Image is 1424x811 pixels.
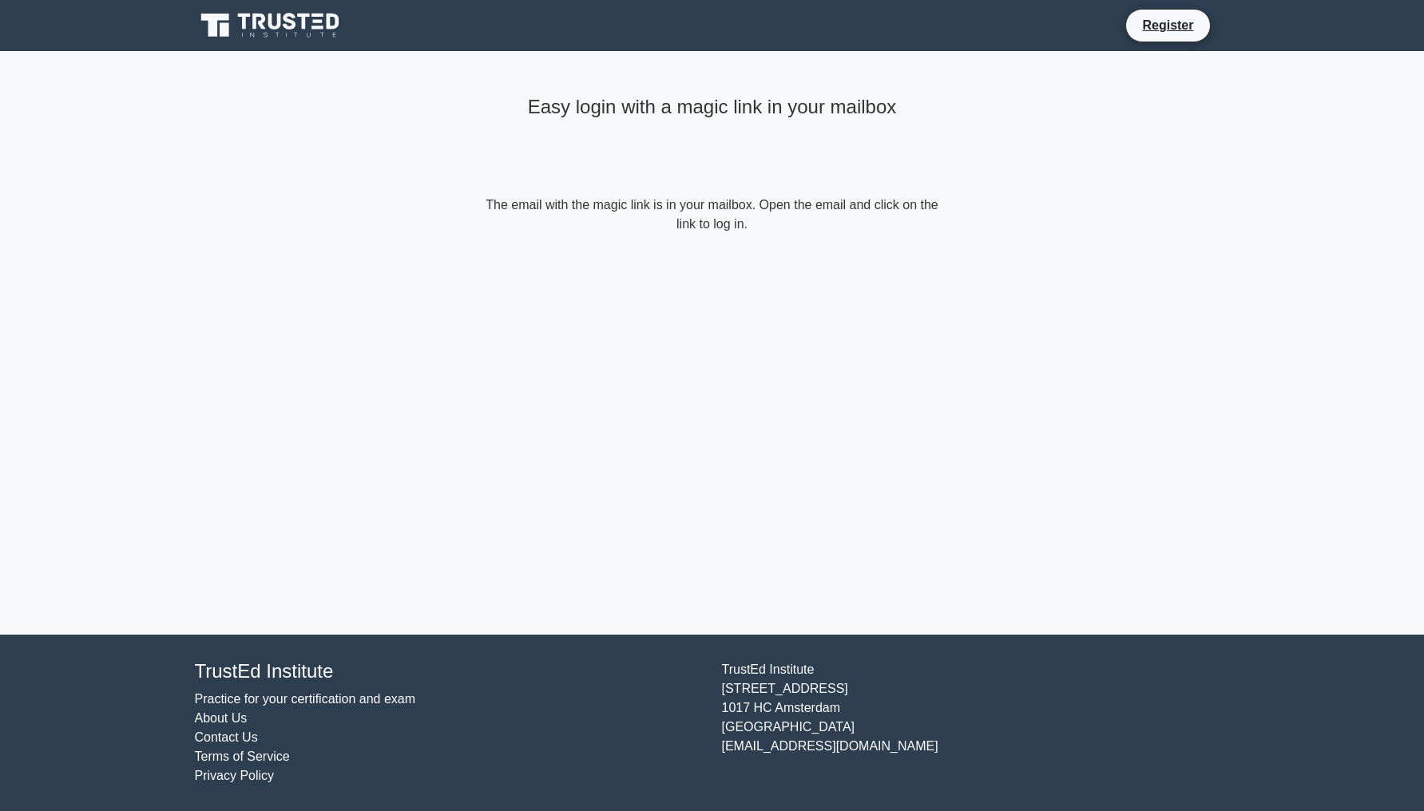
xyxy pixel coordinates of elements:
a: Privacy Policy [195,769,275,782]
a: About Us [195,711,248,725]
a: Register [1132,15,1203,35]
h4: Easy login with a magic link in your mailbox [482,96,942,119]
a: Contact Us [195,730,258,744]
div: TrustEd Institute [STREET_ADDRESS] 1017 HC Amsterdam [GEOGRAPHIC_DATA] [EMAIL_ADDRESS][DOMAIN_NAME] [712,660,1240,785]
form: The email with the magic link is in your mailbox. Open the email and click on the link to log in. [482,196,942,234]
a: Terms of Service [195,750,290,763]
a: Practice for your certification and exam [195,692,416,706]
h4: TrustEd Institute [195,660,703,683]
